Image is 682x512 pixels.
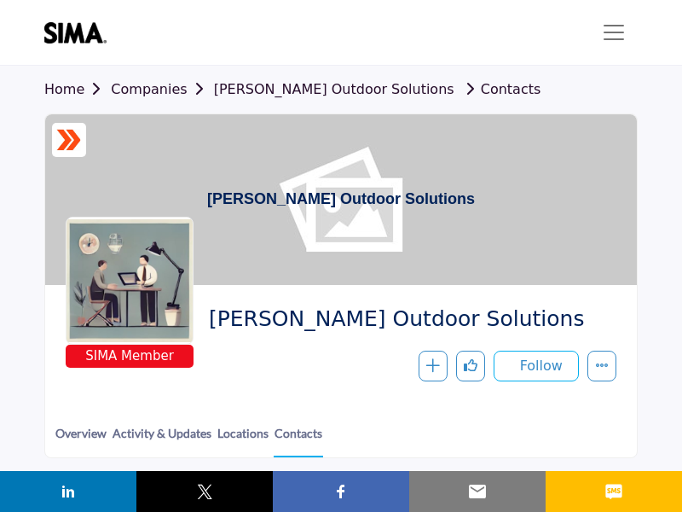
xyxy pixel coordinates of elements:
img: ASM Certified [56,127,82,153]
button: Toggle navigation [590,15,638,49]
button: More details [587,351,616,381]
img: email sharing button [467,481,488,502]
button: Follow [494,351,579,381]
a: Locations [217,424,269,456]
a: Overview [55,424,107,456]
img: linkedin sharing button [58,481,78,502]
a: Contacts [274,424,323,457]
a: Contacts [459,81,541,97]
img: twitter sharing button [194,481,215,502]
span: SIMA Member [69,346,190,366]
a: Activity & Updates [112,424,212,456]
a: Companies [111,81,213,97]
a: Home [44,81,111,97]
a: [PERSON_NAME] Outdoor Solutions [214,81,454,97]
img: facebook sharing button [331,481,351,502]
span: Wright Outdoor Solutions [209,305,604,334]
img: site Logo [44,22,115,44]
button: Like [456,351,485,381]
h1: [PERSON_NAME] Outdoor Solutions [207,114,475,285]
img: sms sharing button [604,481,624,502]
